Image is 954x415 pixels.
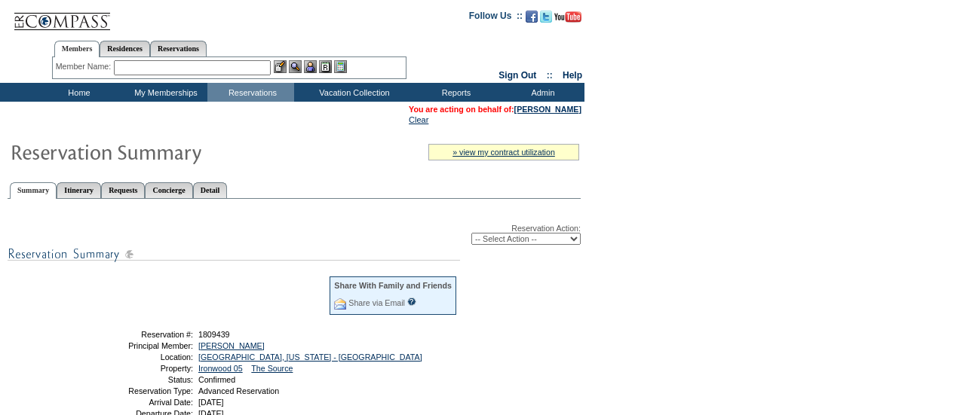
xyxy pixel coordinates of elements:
[348,298,405,307] a: Share via Email
[251,364,293,373] a: The Source
[498,70,536,81] a: Sign Out
[540,15,552,24] a: Follow us on Twitter
[289,60,302,73] img: View
[409,105,581,114] span: You are acting on behalf of:
[8,245,460,264] img: subTtlResSummary.gif
[57,182,101,198] a: Itinerary
[85,375,193,384] td: Status:
[34,83,121,102] td: Home
[409,115,428,124] a: Clear
[150,41,207,56] a: Reservations
[198,375,235,384] span: Confirmed
[85,341,193,350] td: Principal Member:
[514,105,581,114] a: [PERSON_NAME]
[85,330,193,339] td: Reservation #:
[85,398,193,407] td: Arrival Date:
[85,386,193,395] td: Reservation Type:
[198,364,243,373] a: Ironwood 05
[547,70,553,81] span: ::
[198,352,422,362] a: [GEOGRAPHIC_DATA], [US_STATE] - [GEOGRAPHIC_DATA]
[101,182,145,198] a: Requests
[10,182,57,199] a: Summary
[411,83,498,102] td: Reports
[334,60,347,73] img: b_calculator.gif
[56,60,114,73] div: Member Name:
[198,386,279,395] span: Advanced Reservation
[85,352,193,362] td: Location:
[85,364,193,373] td: Property:
[100,41,150,56] a: Residences
[563,70,582,81] a: Help
[121,83,207,102] td: My Memberships
[193,182,228,198] a: Detail
[54,41,100,57] a: Members
[274,60,287,73] img: b_edit.gif
[294,83,411,102] td: Vacation Collection
[540,11,552,23] img: Follow us on Twitter
[452,148,555,157] a: » view my contract utilization
[198,398,224,407] span: [DATE]
[8,224,581,245] div: Reservation Action:
[554,15,581,24] a: Subscribe to our YouTube Channel
[207,83,294,102] td: Reservations
[469,9,523,27] td: Follow Us ::
[334,281,452,290] div: Share With Family and Friends
[145,182,192,198] a: Concierge
[10,136,311,166] img: Reservaton Summary
[554,11,581,23] img: Subscribe to our YouTube Channel
[526,15,538,24] a: Become our fan on Facebook
[498,83,584,102] td: Admin
[198,330,230,339] span: 1809439
[407,298,416,306] input: What is this?
[526,11,538,23] img: Become our fan on Facebook
[198,341,265,350] a: [PERSON_NAME]
[304,60,317,73] img: Impersonate
[319,60,332,73] img: Reservations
